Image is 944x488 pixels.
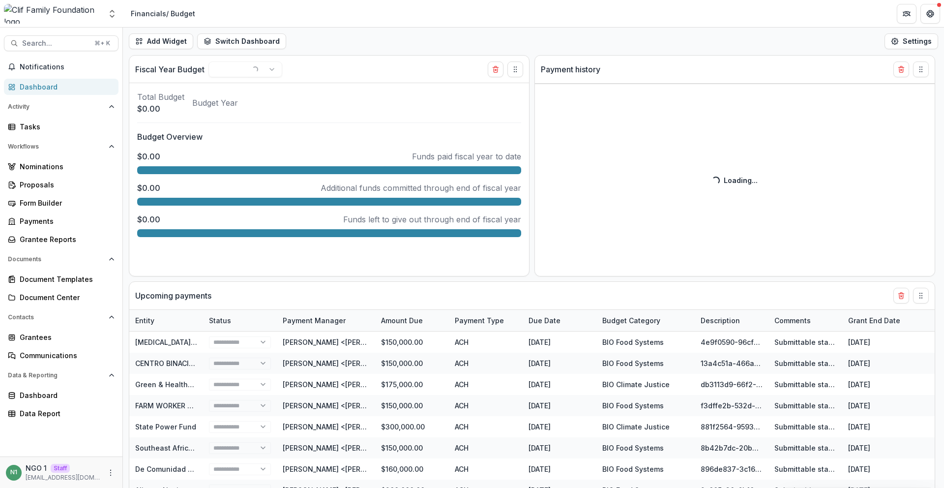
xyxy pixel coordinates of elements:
div: Payment Manager [277,310,375,331]
a: Payments [4,213,118,229]
button: Delete card [893,288,909,304]
div: $160,000.00 [375,458,449,480]
p: Payment history [541,63,600,75]
div: Comments [768,310,842,331]
a: Proposals [4,177,118,193]
div: Entity [129,315,160,326]
span: Notifications [20,63,115,71]
div: Data Report [20,408,111,419]
div: Payments [20,216,111,226]
p: $0.00 [137,213,160,225]
div: Submittable status: awarded [774,422,836,432]
div: $300,000.00 [375,416,449,437]
div: Grantees [20,332,111,342]
button: Open Contacts [4,309,118,325]
div: ACH [449,437,523,458]
div: BIO Climate Justice [602,422,670,432]
span: Search... [22,39,88,48]
div: f3dffe2b-532d-4a54-a161-8bededdceb28 [701,400,763,411]
a: FARM WORKER ADVOCACY PROJECT [135,401,259,410]
div: [DATE] [523,353,596,374]
span: Documents [8,256,105,263]
div: [PERSON_NAME] <[PERSON_NAME][EMAIL_ADDRESS][DOMAIN_NAME]> [283,422,369,432]
a: Southeast African American Farmers Organic Network [135,444,321,452]
span: Data & Reporting [8,372,105,379]
div: ACH [449,458,523,480]
div: $150,000.00 [375,395,449,416]
p: Fiscal Year Budget [135,63,205,75]
span: Activity [8,103,105,110]
div: NGO 1 [10,469,17,476]
button: More [105,467,117,479]
a: Nominations [4,158,118,175]
div: Due Date [523,310,596,331]
div: Financials/ Budget [131,8,195,19]
div: Amount Due [375,315,429,326]
div: [DATE] [848,400,870,411]
button: Open Data & Reporting [4,367,118,383]
div: [PERSON_NAME] <[PERSON_NAME][EMAIL_ADDRESS][DOMAIN_NAME]> [283,358,369,368]
div: Payment Type [449,310,523,331]
p: NGO 1 [26,463,47,473]
div: [DATE] [848,358,870,368]
div: BIO Food Systems [602,443,664,453]
div: Communications [20,350,111,361]
button: Open Documents [4,251,118,267]
div: Entity [129,310,203,331]
a: Communications [4,347,118,364]
button: Switch Dashboard [197,33,286,49]
button: Add Widget [129,33,193,49]
div: Payment Manager [277,315,352,326]
p: $0.00 [137,151,160,162]
div: $150,000.00 [375,437,449,458]
div: ⌘ + K [92,38,112,49]
div: Budget Category [596,310,695,331]
div: 13a4c51a-466a-437c-b75a-ae5b7486b5ba [701,358,763,368]
div: Document Center [20,292,111,303]
div: ACH [449,416,523,437]
a: De Comunidad a Comunidad [135,465,234,473]
div: [PERSON_NAME] <[PERSON_NAME][EMAIL_ADDRESS][DOMAIN_NAME]> [283,464,369,474]
div: Grant End Date [842,310,916,331]
div: ACH [449,353,523,374]
p: Budget Year [192,97,238,109]
div: Nominations [20,161,111,172]
p: Funds left to give out through end of fiscal year [343,213,521,225]
div: Description [695,310,768,331]
div: Comments [768,315,817,326]
a: Document Templates [4,271,118,287]
div: Budget Category [596,315,666,326]
p: Staff [51,464,70,473]
div: [DATE] [523,374,596,395]
div: BIO Food Systems [602,337,664,347]
div: BIO Food Systems [602,464,664,474]
div: Form Builder [20,198,111,208]
a: Document Center [4,289,118,305]
p: Additional funds committed through end of fiscal year [321,182,521,194]
div: Description [695,315,746,326]
a: Green & Healthy Homes Initiative Inc [135,380,262,389]
div: Proposals [20,180,111,190]
div: Grantee Reports [20,234,111,244]
div: ACH [449,395,523,416]
div: Status [203,310,277,331]
button: Drag [913,288,929,304]
div: Submittable status: awarded [774,443,836,453]
div: [DATE] [848,464,870,474]
button: Open Workflows [4,139,118,154]
div: Document Templates [20,274,111,284]
p: $0.00 [137,103,184,115]
a: Dashboard [4,79,118,95]
button: Search... [4,35,118,51]
div: Due Date [523,315,566,326]
a: Data Report [4,405,118,422]
div: db3113d9-66f2-47fb-9243-baaa6b954ccc [701,379,763,390]
div: Tasks [20,122,111,132]
a: Grantee Reports [4,231,118,247]
button: Notifications [4,59,118,75]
